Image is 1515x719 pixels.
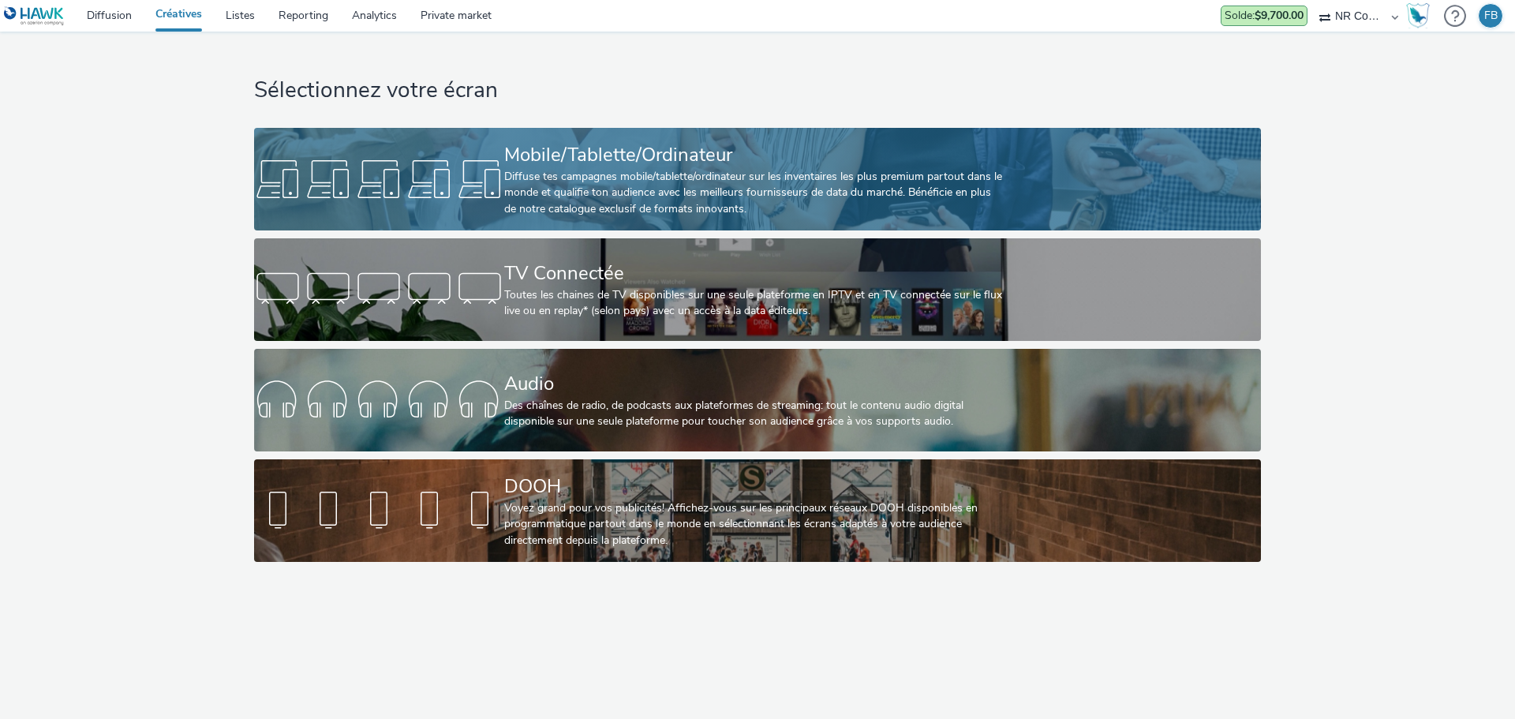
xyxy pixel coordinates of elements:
div: Toutes les chaines de TV disponibles sur une seule plateforme en IPTV et en TV connectée sur le f... [504,287,1004,320]
a: Mobile/Tablette/OrdinateurDiffuse tes campagnes mobile/tablette/ordinateur sur les inventaires le... [254,128,1260,230]
div: TV Connectée [504,260,1004,287]
div: Audio [504,370,1004,398]
div: Mobile/Tablette/Ordinateur [504,141,1004,169]
img: undefined Logo [4,6,65,26]
div: Les dépenses d'aujourd'hui ne sont pas encore prises en compte dans le solde [1221,6,1307,26]
h1: Sélectionnez votre écran [254,76,1260,106]
div: DOOH [504,473,1004,500]
a: AudioDes chaînes de radio, de podcasts aux plateformes de streaming: tout le contenu audio digita... [254,349,1260,451]
span: Solde : [1225,8,1304,23]
a: Hawk Academy [1406,3,1436,28]
div: FB [1484,4,1498,28]
img: Hawk Academy [1406,3,1430,28]
a: DOOHVoyez grand pour vos publicités! Affichez-vous sur les principaux réseaux DOOH disponibles en... [254,459,1260,562]
a: TV ConnectéeToutes les chaines de TV disponibles sur une seule plateforme en IPTV et en TV connec... [254,238,1260,341]
strong: $9,700.00 [1255,8,1304,23]
div: Des chaînes de radio, de podcasts aux plateformes de streaming: tout le contenu audio digital dis... [504,398,1004,430]
div: Voyez grand pour vos publicités! Affichez-vous sur les principaux réseaux DOOH disponibles en pro... [504,500,1004,549]
div: Diffuse tes campagnes mobile/tablette/ordinateur sur les inventaires les plus premium partout dan... [504,169,1004,217]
